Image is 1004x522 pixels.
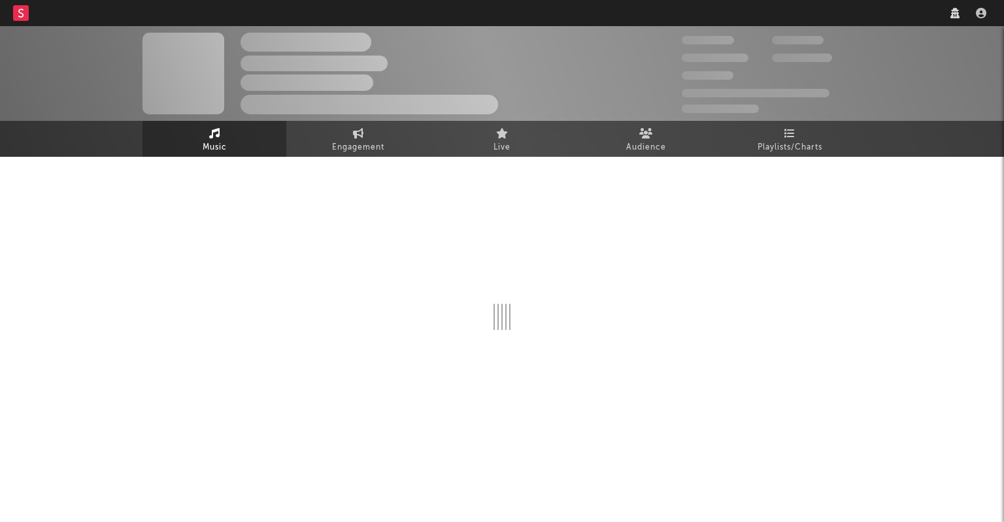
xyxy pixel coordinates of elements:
[772,54,832,62] span: 1 000 000
[142,121,286,157] a: Music
[430,121,574,157] a: Live
[682,71,733,80] span: 100 000
[758,140,822,155] span: Playlists/Charts
[286,121,430,157] a: Engagement
[574,121,718,157] a: Audience
[772,36,824,44] span: 100 000
[626,140,666,155] span: Audience
[203,140,227,155] span: Music
[682,54,748,62] span: 50 000 000
[332,140,384,155] span: Engagement
[494,140,510,155] span: Live
[682,89,829,97] span: 50 000 000 Monthly Listeners
[718,121,862,157] a: Playlists/Charts
[682,36,734,44] span: 300 000
[682,105,759,113] span: Jump Score: 85.0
